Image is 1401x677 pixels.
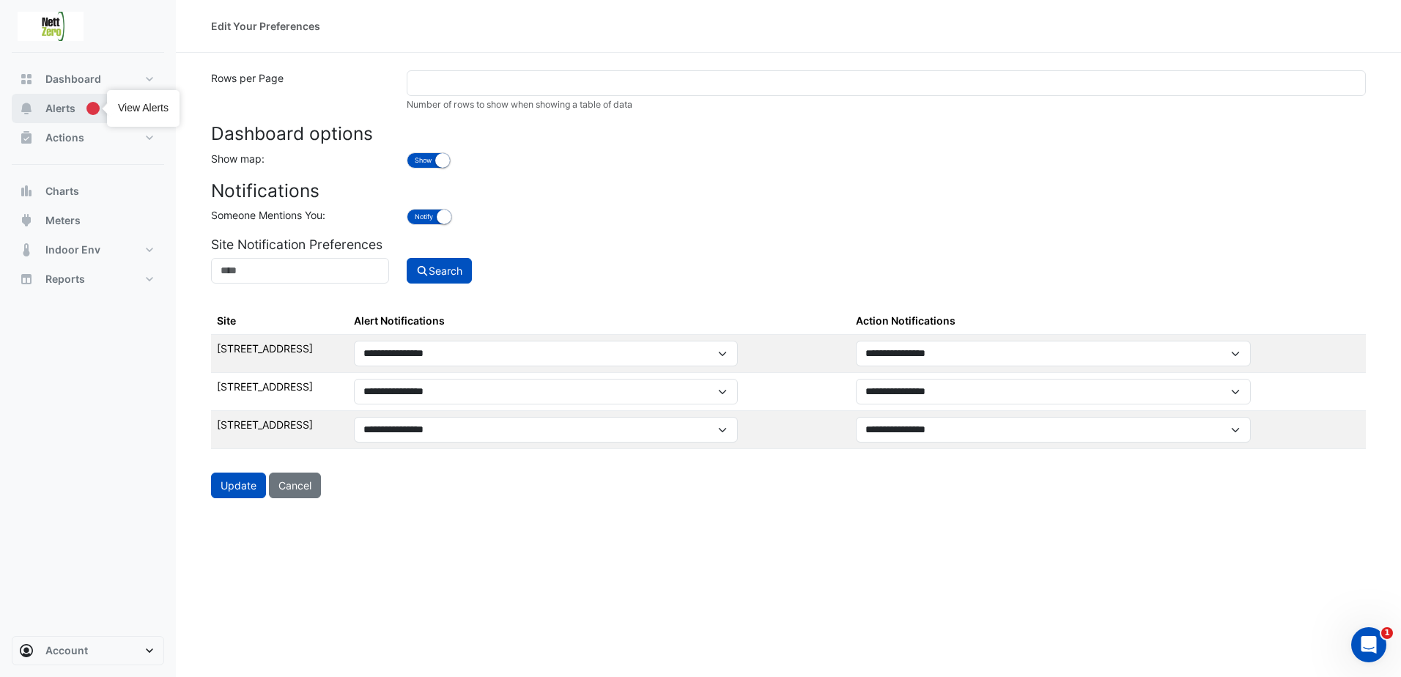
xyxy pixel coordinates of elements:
[269,473,321,498] button: Cancel
[12,123,164,152] button: Actions
[45,213,81,228] span: Meters
[19,243,34,257] app-icon: Indoor Env
[202,70,398,111] label: Rows per Page
[118,101,169,116] div: View Alerts
[12,94,164,123] button: Alerts
[18,12,84,41] img: Company Logo
[45,243,100,257] span: Indoor Env
[45,130,84,145] span: Actions
[211,123,1366,144] h3: Dashboard options
[211,207,325,223] label: Someone Mentions You:
[45,272,85,286] span: Reports
[211,335,348,373] td: [STREET_ADDRESS]
[86,102,100,115] div: Tooltip anchor
[850,307,1366,335] th: Action Notifications
[211,180,1366,201] h3: Notifications
[45,101,75,116] span: Alerts
[211,307,348,335] th: Site
[12,264,164,294] button: Reports
[45,72,101,86] span: Dashboard
[19,72,34,86] app-icon: Dashboard
[211,473,266,498] button: Update
[407,99,632,110] small: Number of rows to show when showing a table of data
[12,235,164,264] button: Indoor Env
[45,184,79,199] span: Charts
[19,184,34,199] app-icon: Charts
[19,130,34,145] app-icon: Actions
[211,151,265,166] label: Show map:
[12,64,164,94] button: Dashboard
[211,373,348,411] td: [STREET_ADDRESS]
[407,258,473,284] button: Search
[45,643,88,658] span: Account
[12,636,164,665] button: Account
[348,307,851,335] th: Alert Notifications
[12,177,164,206] button: Charts
[1351,627,1386,662] iframe: Intercom live chat
[19,213,34,228] app-icon: Meters
[211,411,348,449] td: [STREET_ADDRESS]
[12,206,164,235] button: Meters
[1381,627,1393,639] span: 1
[19,101,34,116] app-icon: Alerts
[211,18,320,34] div: Edit Your Preferences
[19,272,34,286] app-icon: Reports
[211,237,1366,252] h5: Site Notification Preferences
